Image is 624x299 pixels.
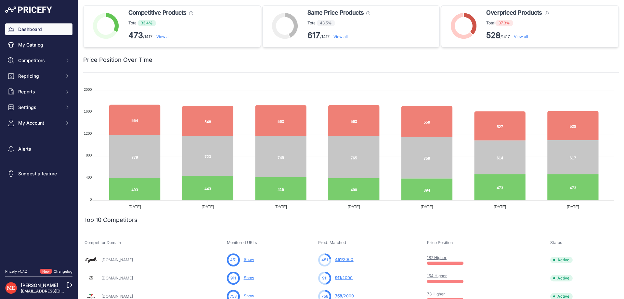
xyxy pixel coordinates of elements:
[137,20,156,26] span: 33.4%
[18,104,61,111] span: Settings
[5,269,27,274] div: Pricefy v1.7.2
[83,215,137,224] h2: Top 10 Competitors
[550,240,562,245] span: Status
[18,88,61,95] span: Reports
[84,88,92,91] tspan: 2000
[5,168,72,180] a: Suggest a feature
[427,273,447,278] a: 154 Higher
[244,257,254,262] a: Show
[230,257,237,263] span: 451
[18,57,61,64] span: Competitors
[90,197,92,201] tspan: 0
[514,34,528,39] a: View all
[335,275,353,280] a: 911/2000
[486,20,548,26] p: Total
[40,269,52,274] span: New
[230,275,236,281] span: 911
[494,205,506,209] tspan: [DATE]
[5,55,72,66] button: Competitors
[128,31,143,40] strong: 473
[427,240,453,245] span: Price Position
[86,175,92,179] tspan: 400
[86,153,92,157] tspan: 800
[550,257,573,263] span: Active
[18,120,61,126] span: My Account
[495,20,513,26] span: 37.3%
[54,269,72,274] a: Changelog
[335,293,342,298] span: 758
[128,20,193,26] p: Total
[244,293,254,298] a: Show
[335,275,341,280] span: 911
[101,294,133,299] a: [DOMAIN_NAME]
[275,205,287,209] tspan: [DATE]
[486,30,548,41] p: /1417
[5,86,72,98] button: Reports
[317,20,335,26] span: 43.5%
[84,240,121,245] span: Competitor Domain
[486,31,500,40] strong: 528
[421,205,433,209] tspan: [DATE]
[5,7,52,13] img: Pricefy Logo
[244,275,254,280] a: Show
[21,289,89,293] a: [EMAIL_ADDRESS][DOMAIN_NAME]
[307,31,320,40] strong: 617
[427,292,445,296] a: 73 Higher
[486,8,542,17] span: Overpriced Products
[5,70,72,82] button: Repricing
[335,257,353,262] a: 451/2000
[307,8,364,17] span: Same Price Products
[567,205,579,209] tspan: [DATE]
[129,205,141,209] tspan: [DATE]
[84,131,92,135] tspan: 1200
[84,109,92,113] tspan: 1600
[18,73,61,79] span: Repricing
[5,23,72,261] nav: Sidebar
[321,257,328,263] span: 451
[322,275,328,281] span: 911
[128,30,193,41] p: /1417
[156,34,171,39] a: View all
[5,102,72,113] button: Settings
[201,205,214,209] tspan: [DATE]
[348,205,360,209] tspan: [DATE]
[227,240,257,245] span: Monitored URLs
[128,8,187,17] span: Competitive Products
[318,240,346,245] span: Prod. Matched
[307,20,370,26] p: Total
[5,117,72,129] button: My Account
[21,282,58,288] a: [PERSON_NAME]
[550,275,573,281] span: Active
[5,143,72,155] a: Alerts
[83,55,152,64] h2: Price Position Over Time
[427,255,447,260] a: 187 Higher
[101,276,133,280] a: [DOMAIN_NAME]
[5,39,72,51] a: My Catalog
[5,23,72,35] a: Dashboard
[333,34,348,39] a: View all
[101,257,133,262] a: [DOMAIN_NAME]
[335,293,354,298] a: 758/2000
[335,257,342,262] span: 451
[307,30,370,41] p: /1417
